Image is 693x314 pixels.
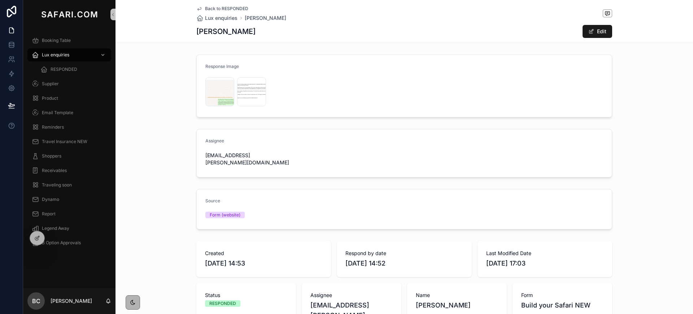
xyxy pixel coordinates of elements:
span: Status [205,292,287,299]
a: Legend Away [27,222,111,235]
a: B Option Approvals [27,236,111,249]
span: Assignee [205,138,224,143]
span: Source [205,198,220,203]
button: Edit [583,25,612,38]
span: Name [416,292,498,299]
a: Email Template [27,106,111,119]
span: BC [32,297,40,305]
div: RESPONDED [209,300,236,307]
span: Assignee [310,292,393,299]
span: [DATE] 14:52 [345,258,463,268]
span: Last Modified Date [486,250,603,257]
span: [EMAIL_ADDRESS][PERSON_NAME][DOMAIN_NAME] [205,152,301,166]
a: Lux enquiries [196,14,237,22]
a: RESPONDED [36,63,111,76]
div: Form (website) [210,212,240,218]
span: Receivables [42,168,67,173]
span: RESPONDED [51,66,77,72]
a: Supplier [27,77,111,90]
span: Legend Away [42,225,69,231]
a: Travel Insurance NEW [27,135,111,148]
span: [DATE] 17:03 [486,258,603,268]
span: Reminders [42,124,64,130]
span: Product [42,95,58,101]
span: Shoppers [42,153,61,159]
a: Report [27,207,111,220]
a: Dynamo [27,193,111,206]
span: Traveling soon [42,182,72,188]
span: Build your Safari NEW [521,300,603,310]
span: Supplier [42,81,59,87]
span: B Option Approvals [42,240,81,246]
a: Product [27,92,111,105]
span: Respond by date [345,250,463,257]
span: [PERSON_NAME] [416,300,498,310]
span: [DATE] 14:53 [205,258,322,268]
a: Back to RESPONDED [196,6,248,12]
a: Booking Table [27,34,111,47]
span: Report [42,211,56,217]
span: Travel Insurance NEW [42,139,87,145]
a: Reminders [27,121,111,134]
a: Receivables [27,164,111,177]
span: Email Template [42,110,73,116]
span: Form [521,292,603,299]
a: Lux enquiries [27,48,111,61]
a: Shoppers [27,150,111,163]
span: Response Image [205,64,239,69]
span: Back to RESPONDED [205,6,248,12]
span: Lux enquiries [42,52,69,58]
a: [PERSON_NAME] [245,14,286,22]
h1: [PERSON_NAME] [196,26,256,36]
span: Lux enquiries [205,14,237,22]
span: Dynamo [42,197,59,202]
span: Booking Table [42,38,71,43]
div: scrollable content [23,29,115,259]
a: Traveling soon [27,178,111,192]
span: Created [205,250,322,257]
img: App logo [40,9,99,20]
p: [PERSON_NAME] [51,297,92,305]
